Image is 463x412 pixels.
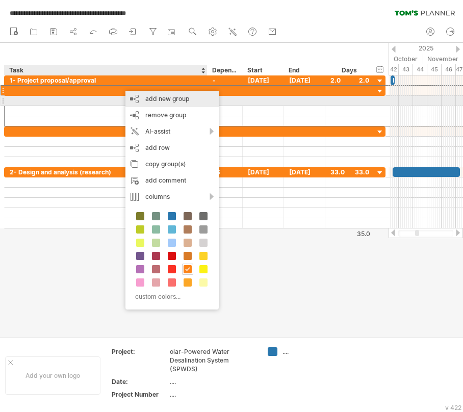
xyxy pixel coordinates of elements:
div: Task [9,65,201,75]
div: 46 [442,64,456,75]
div: Date: [112,377,168,386]
div: .... [282,347,338,356]
span: remove group [145,111,186,119]
div: Days [325,65,374,75]
div: custom colors... [131,290,211,303]
div: 33.0 [330,167,369,177]
div: Start [247,65,278,75]
div: October 2025 [360,54,423,64]
div: 42 [384,64,399,75]
div: 2.0 [330,75,369,85]
div: [DATE] [243,75,284,85]
div: 44 [413,64,427,75]
div: add new group [125,91,219,107]
div: 45 [427,64,442,75]
div: [DATE] [284,167,325,177]
div: - [213,75,237,85]
div: 43 [399,64,413,75]
div: FS [213,167,237,177]
div: [DATE] [284,75,325,85]
div: v 422 [445,404,461,411]
div: olar-Powered Water Desalination System (SPWDS) [170,347,255,373]
div: columns [125,189,219,205]
div: copy group(s) [125,156,219,172]
div: add comment [125,172,219,189]
div: End [289,65,319,75]
div: 35.0 [326,230,370,238]
div: [DATE] [243,167,284,177]
div: .... [170,377,255,386]
div: AI-assist [125,123,219,140]
div: Project: [112,347,168,356]
div: .... [170,390,255,399]
div: Add your own logo [5,356,100,395]
div: 1- Project proposal/approval [10,75,202,85]
div: add row [125,140,219,156]
div: Dependencies [212,65,237,75]
div: 2- Design and analysis (research) [10,167,202,177]
div: Project Number [112,390,168,399]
